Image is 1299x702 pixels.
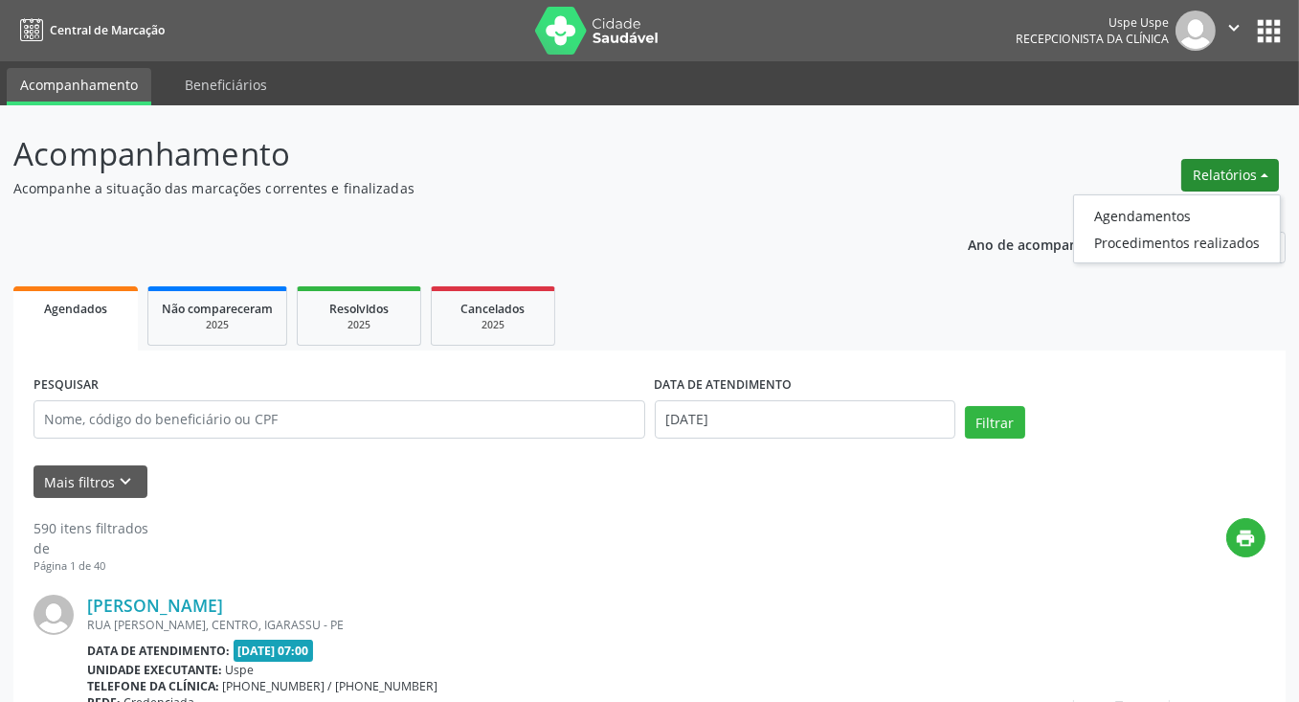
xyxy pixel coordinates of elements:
[13,130,904,178] p: Acompanhamento
[1073,194,1281,263] ul: Relatórios
[1181,159,1279,192] button: Relatórios
[50,22,165,38] span: Central de Marcação
[965,406,1025,439] button: Filtrar
[223,678,438,694] span: [PHONE_NUMBER] / [PHONE_NUMBER]
[162,301,273,317] span: Não compareceram
[34,595,74,635] img: img
[226,662,255,678] span: Uspe
[44,301,107,317] span: Agendados
[87,643,230,659] b: Data de atendimento:
[1252,14,1286,48] button: apps
[1236,528,1257,549] i: print
[329,301,389,317] span: Resolvidos
[87,678,219,694] b: Telefone da clínica:
[1016,14,1169,31] div: Uspe Uspe
[34,371,99,400] label: PESQUISAR
[171,68,280,102] a: Beneficiários
[34,538,148,558] div: de
[34,518,148,538] div: 590 itens filtrados
[1226,518,1265,557] button: print
[116,471,137,492] i: keyboard_arrow_down
[7,68,151,105] a: Acompanhamento
[87,662,222,678] b: Unidade executante:
[655,400,955,439] input: Selecione um intervalo
[1216,11,1252,51] button: 
[87,595,223,616] a: [PERSON_NAME]
[1074,202,1280,229] a: Agendamentos
[1074,229,1280,256] a: Procedimentos realizados
[34,400,645,439] input: Nome, código do beneficiário ou CPF
[311,318,407,332] div: 2025
[34,558,148,575] div: Página 1 de 40
[34,465,147,499] button: Mais filtroskeyboard_arrow_down
[1016,31,1169,47] span: Recepcionista da clínica
[968,232,1137,256] p: Ano de acompanhamento
[655,371,793,400] label: DATA DE ATENDIMENTO
[87,617,978,633] div: RUA [PERSON_NAME], CENTRO, IGARASSU - PE
[1223,17,1244,38] i: 
[13,178,904,198] p: Acompanhe a situação das marcações correntes e finalizadas
[461,301,526,317] span: Cancelados
[234,640,314,662] span: [DATE] 07:00
[1176,11,1216,51] img: img
[13,14,165,46] a: Central de Marcação
[445,318,541,332] div: 2025
[162,318,273,332] div: 2025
